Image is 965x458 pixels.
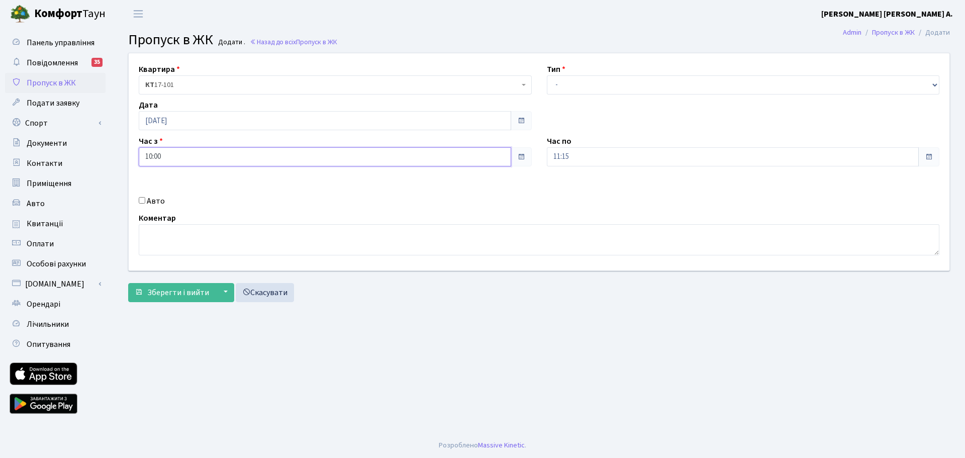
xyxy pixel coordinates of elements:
[27,37,94,48] span: Панель управління
[821,9,953,20] b: [PERSON_NAME] [PERSON_NAME] А.
[27,98,79,109] span: Подати заявку
[27,258,86,269] span: Особові рахунки
[27,178,71,189] span: Приміщення
[34,6,82,22] b: Комфорт
[139,99,158,111] label: Дата
[147,195,165,207] label: Авто
[126,6,151,22] button: Переключити навігацію
[478,440,525,450] a: Massive Kinetic
[139,135,163,147] label: Час з
[5,334,106,354] a: Опитування
[147,287,209,298] span: Зберегти і вийти
[547,63,565,75] label: Тип
[296,37,337,47] span: Пропуск в ЖК
[5,93,106,113] a: Подати заявку
[5,53,106,73] a: Повідомлення35
[27,319,69,330] span: Лічильники
[34,6,106,23] span: Таун
[439,440,526,451] div: Розроблено .
[5,234,106,254] a: Оплати
[236,283,294,302] a: Скасувати
[27,218,63,229] span: Квитанції
[5,194,106,214] a: Авто
[250,37,337,47] a: Назад до всіхПропуск в ЖК
[5,254,106,274] a: Особові рахунки
[27,198,45,209] span: Авто
[5,214,106,234] a: Квитанції
[547,135,571,147] label: Час по
[216,38,245,47] small: Додати .
[5,133,106,153] a: Документи
[139,63,180,75] label: Квартира
[5,274,106,294] a: [DOMAIN_NAME]
[27,57,78,68] span: Повідомлення
[5,113,106,133] a: Спорт
[5,294,106,314] a: Орендарі
[145,80,519,90] span: <b>КТ</b>&nbsp;&nbsp;&nbsp;&nbsp;17-101
[843,27,861,38] a: Admin
[5,314,106,334] a: Лічильники
[828,22,965,43] nav: breadcrumb
[128,30,213,50] span: Пропуск в ЖК
[821,8,953,20] a: [PERSON_NAME] [PERSON_NAME] А.
[5,153,106,173] a: Контакти
[27,158,62,169] span: Контакти
[27,77,76,88] span: Пропуск в ЖК
[5,73,106,93] a: Пропуск в ЖК
[27,238,54,249] span: Оплати
[145,80,154,90] b: КТ
[139,75,532,95] span: <b>КТ</b>&nbsp;&nbsp;&nbsp;&nbsp;17-101
[27,138,67,149] span: Документи
[27,299,60,310] span: Орендарі
[128,283,216,302] button: Зберегти і вийти
[872,27,915,38] a: Пропуск в ЖК
[139,212,176,224] label: Коментар
[91,58,103,67] div: 35
[5,173,106,194] a: Приміщення
[10,4,30,24] img: logo.png
[5,33,106,53] a: Панель управління
[915,27,950,38] li: Додати
[27,339,70,350] span: Опитування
